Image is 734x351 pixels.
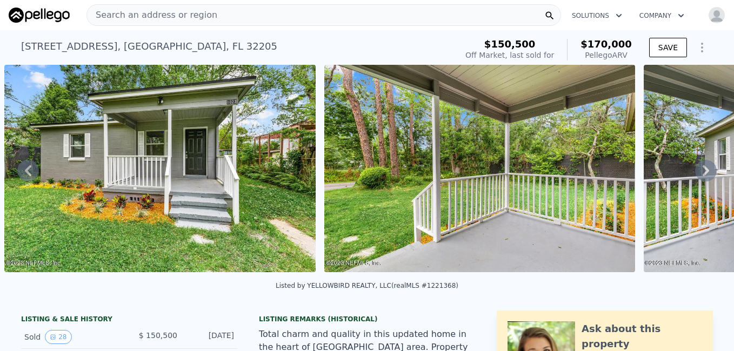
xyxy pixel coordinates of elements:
[24,330,121,344] div: Sold
[4,65,316,272] img: Sale: 25275718 Parcel: 34039254
[708,6,725,24] img: avatar
[45,330,71,344] button: View historical data
[21,39,277,54] div: [STREET_ADDRESS] , [GEOGRAPHIC_DATA] , FL 32205
[186,330,234,344] div: [DATE]
[691,37,713,58] button: Show Options
[9,8,70,23] img: Pellego
[580,50,632,60] div: Pellego ARV
[580,38,632,50] span: $170,000
[484,38,536,50] span: $150,500
[465,50,554,60] div: Off Market, last sold for
[87,9,217,22] span: Search an address or region
[649,38,687,57] button: SAVE
[139,331,177,340] span: $ 150,500
[276,282,458,289] div: Listed by YELLOWBIRD REALTY, LLC (realMLS #1221368)
[259,315,475,323] div: Listing Remarks (Historical)
[324,65,636,272] img: Sale: 25275718 Parcel: 34039254
[631,6,693,25] button: Company
[21,315,237,326] div: LISTING & SALE HISTORY
[563,6,631,25] button: Solutions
